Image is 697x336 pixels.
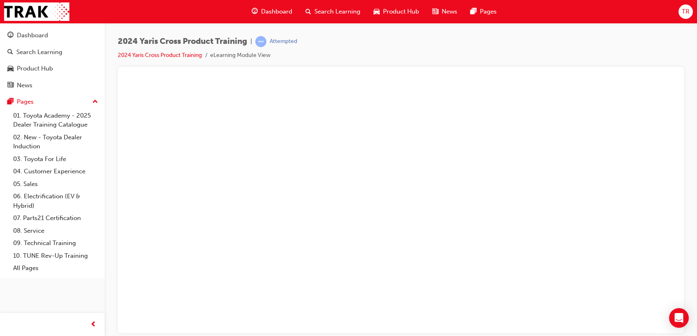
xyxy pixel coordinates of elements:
span: guage-icon [7,32,14,39]
a: 06. Electrification (EV & Hybrid) [10,190,101,212]
a: 09. Technical Training [10,237,101,250]
span: News [442,7,457,16]
img: Trak [4,2,69,21]
span: search-icon [305,7,311,17]
span: Dashboard [261,7,292,16]
div: Product Hub [17,64,53,73]
a: guage-iconDashboard [245,3,299,20]
div: Pages [17,97,34,107]
div: Open Intercom Messenger [669,308,689,328]
a: 10. TUNE Rev-Up Training [10,250,101,262]
a: Search Learning [3,45,101,60]
a: 07. Parts21 Certification [10,212,101,225]
a: car-iconProduct Hub [367,3,426,20]
a: 05. Sales [10,178,101,191]
li: eLearning Module View [210,51,271,60]
span: Pages [480,7,497,16]
span: news-icon [7,82,14,89]
div: Dashboard [17,31,48,40]
a: 02. New - Toyota Dealer Induction [10,131,101,153]
a: 2024 Yaris Cross Product Training [118,52,202,59]
a: pages-iconPages [464,3,503,20]
button: TR [679,5,693,19]
a: news-iconNews [426,3,464,20]
span: up-icon [92,97,98,107]
span: prev-icon [90,320,96,330]
a: Product Hub [3,61,101,76]
div: Attempted [270,38,297,45]
a: All Pages [10,262,101,275]
span: learningRecordVerb_ATTEMPT-icon [255,36,266,47]
span: 2024 Yaris Cross Product Training [118,37,247,46]
a: 04. Customer Experience [10,165,101,178]
span: pages-icon [470,7,477,17]
button: DashboardSearch LearningProduct HubNews [3,26,101,94]
div: Search Learning [16,48,62,57]
span: guage-icon [252,7,258,17]
span: TR [682,7,690,16]
span: Search Learning [314,7,360,16]
button: Pages [3,94,101,109]
a: News [3,78,101,93]
a: 03. Toyota For Life [10,153,101,166]
span: | [250,37,252,46]
a: 01. Toyota Academy - 2025 Dealer Training Catalogue [10,109,101,131]
span: car-icon [7,65,14,73]
span: car-icon [374,7,380,17]
span: news-icon [432,7,438,17]
div: News [17,81,32,90]
a: Dashboard [3,28,101,43]
span: search-icon [7,49,13,56]
span: pages-icon [7,98,14,106]
a: search-iconSearch Learning [299,3,367,20]
span: Product Hub [383,7,419,16]
a: 08. Service [10,225,101,237]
